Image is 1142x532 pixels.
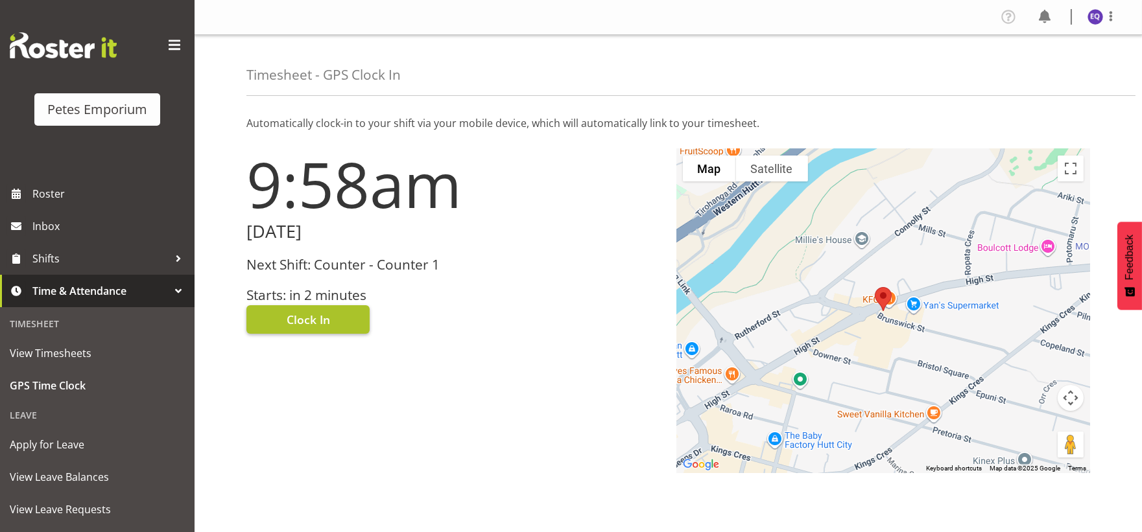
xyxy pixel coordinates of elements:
[10,435,185,454] span: Apply for Leave
[246,149,661,219] h1: 9:58am
[246,257,661,272] h3: Next Shift: Counter - Counter 1
[3,369,191,402] a: GPS Time Clock
[32,249,169,268] span: Shifts
[1058,385,1084,411] button: Map camera controls
[10,32,117,58] img: Rosterit website logo
[736,156,808,181] button: Show satellite imagery
[926,464,982,473] button: Keyboard shortcuts
[990,465,1060,472] span: Map data ©2025 Google
[287,311,330,328] span: Clock In
[246,115,1090,131] p: Automatically clock-in to your shift via your mobile device, which will automatically link to you...
[246,305,370,334] button: Clock In
[246,67,401,82] h4: Timesheet - GPS Clock In
[1088,9,1103,25] img: esperanza-querido10799.jpg
[32,216,188,236] span: Inbox
[1117,222,1142,310] button: Feedback - Show survey
[3,402,191,428] div: Leave
[47,100,147,119] div: Petes Emporium
[10,500,185,519] span: View Leave Requests
[3,337,191,369] a: View Timesheets
[10,467,185,487] span: View Leave Balances
[680,456,722,473] img: Google
[1124,235,1136,280] span: Feedback
[1058,156,1084,181] button: Toggle fullscreen view
[680,456,722,473] a: Open this area in Google Maps (opens a new window)
[246,222,661,242] h2: [DATE]
[32,281,169,301] span: Time & Attendance
[32,184,188,203] span: Roster
[10,376,185,395] span: GPS Time Clock
[3,310,191,337] div: Timesheet
[3,461,191,493] a: View Leave Balances
[1058,432,1084,457] button: Drag Pegman onto the map to open Street View
[246,288,661,303] h3: Starts: in 2 minutes
[3,428,191,461] a: Apply for Leave
[3,493,191,526] a: View Leave Requests
[683,156,736,181] button: Show street map
[10,343,185,363] span: View Timesheets
[1068,465,1086,472] a: Terms (opens in new tab)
